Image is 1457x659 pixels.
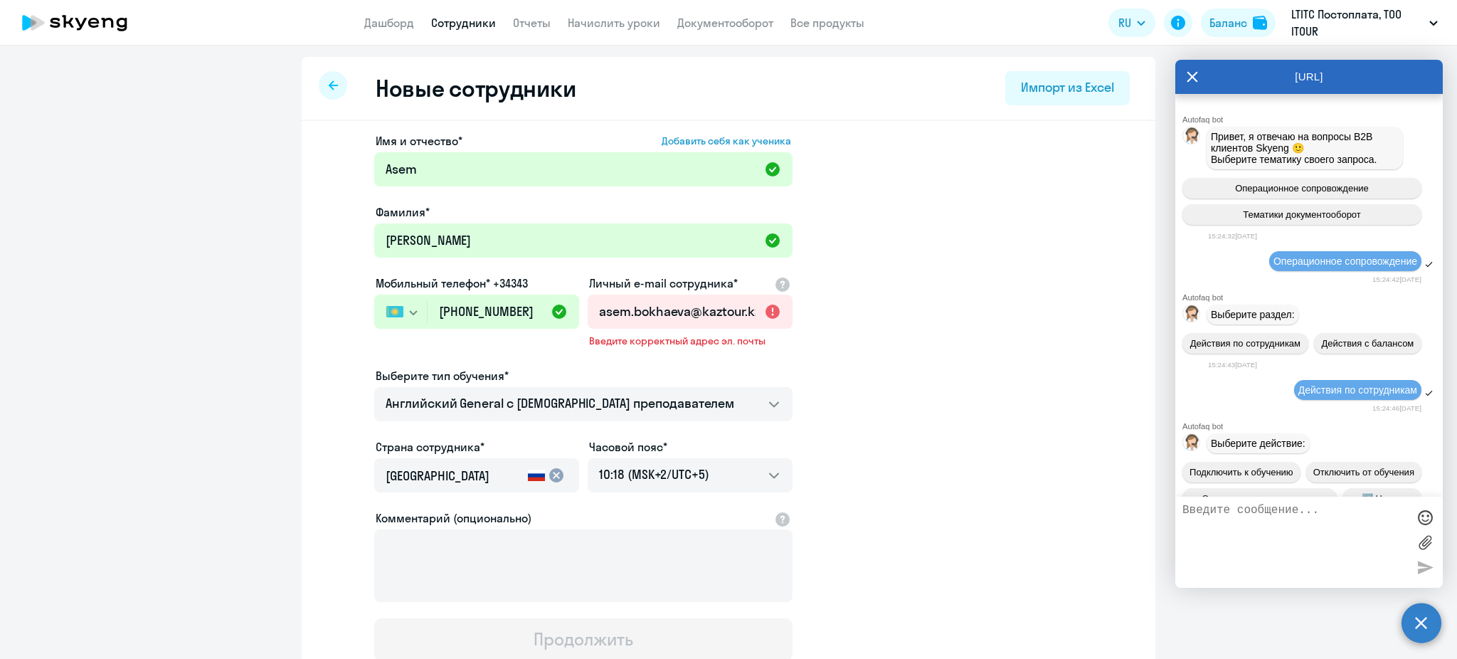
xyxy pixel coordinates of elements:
label: Выберите тип обучения* [376,367,509,384]
button: ➡️ Назад [1342,488,1422,509]
span: Действия по сотрудникам [1298,384,1417,396]
span: Действия с балансом [1321,338,1414,349]
button: LTITC Постоплата, ТОО ITOUR [1284,6,1445,40]
span: Добавить себя как ученика [662,135,791,147]
span: Операционное сопровождение [1273,255,1417,267]
label: Страна сотрудника* [376,438,484,455]
span: Подключить к обучению [1190,467,1293,478]
div: Баланс [1209,14,1247,31]
button: Отключить от обучения [1306,462,1421,483]
button: Операционное сопровождение [1182,178,1421,199]
span: RU [1118,14,1131,31]
time: 15:24:42[DATE] [1372,275,1421,283]
time: 15:24:43[DATE] [1208,361,1257,369]
span: Сотруднику нужна помощь [1202,493,1317,504]
a: Все продукты [790,16,864,30]
label: Часовой пояс* [589,438,667,455]
label: Лимит 10 файлов [1414,532,1436,553]
a: Начислить уроки [568,16,660,30]
span: Имя и отчество* [376,132,462,149]
button: Балансbalance [1201,9,1276,37]
label: Мобильный телефон* +34343 [376,275,528,292]
img: bot avatar [1183,127,1201,148]
span: Привет, я отвечаю на вопросы B2B клиентов Skyeng 🙂 Выберите тематику своего запроса. [1211,131,1377,165]
button: Импорт из Excel [1005,71,1130,105]
time: 15:24:46[DATE] [1372,404,1421,412]
span: Выберите действие: [1211,438,1305,449]
input: country [386,467,522,485]
a: Отчеты [513,16,551,30]
div: Autofaq bot [1182,422,1443,431]
div: Продолжить [534,628,632,650]
span: Введите корректный адрес эл. почты [589,334,791,347]
span: ➡️ Назад [1362,493,1402,504]
button: RU [1108,9,1155,37]
span: Отключить от обучения [1313,467,1414,478]
div: Импорт из Excel [1021,78,1114,97]
span: Выберите раздел: [1211,309,1295,320]
span: Операционное сопровождение [1235,183,1369,194]
h2: Новые сотрудники [376,74,576,102]
button: Тематики документооборот [1182,204,1421,225]
a: Документооборот [677,16,773,30]
button: Подключить к обучению [1182,462,1300,483]
button: Сотруднику нужна помощь [1182,488,1337,509]
p: LTITC Постоплата, ТОО ITOUR [1291,6,1424,40]
time: 15:24:32[DATE] [1208,232,1257,240]
img: balance [1253,16,1267,30]
button: Действия по сотрудникам [1182,333,1308,354]
label: Личный e-mail сотрудника* [589,275,738,292]
mat-icon: cancel [548,467,565,484]
a: Сотрудники [431,16,496,30]
div: Autofaq bot [1182,115,1443,124]
span: Действия по сотрудникам [1190,338,1300,349]
img: KZ.png [386,306,403,317]
img: bot avatar [1183,305,1201,326]
label: Комментарий (опционально) [376,510,531,527]
span: Тематики документооборот [1243,209,1361,220]
a: Дашборд [364,16,414,30]
label: Фамилия* [376,204,430,221]
div: Autofaq bot [1182,293,1443,302]
button: Действия с балансом [1314,333,1421,354]
img: bot avatar [1183,434,1201,455]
